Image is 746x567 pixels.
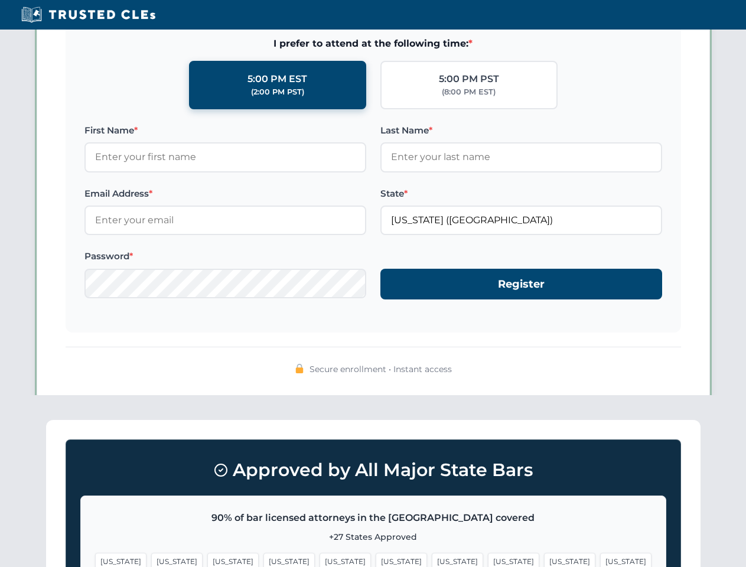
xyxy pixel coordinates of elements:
[295,364,304,373] img: 🔒
[380,187,662,201] label: State
[84,36,662,51] span: I prefer to attend at the following time:
[310,363,452,376] span: Secure enrollment • Instant access
[80,454,666,486] h3: Approved by All Major State Bars
[84,142,366,172] input: Enter your first name
[251,86,304,98] div: (2:00 PM PST)
[84,187,366,201] label: Email Address
[95,530,651,543] p: +27 States Approved
[84,123,366,138] label: First Name
[84,206,366,235] input: Enter your email
[380,142,662,172] input: Enter your last name
[439,71,499,87] div: 5:00 PM PST
[380,269,662,300] button: Register
[247,71,307,87] div: 5:00 PM EST
[18,6,159,24] img: Trusted CLEs
[380,123,662,138] label: Last Name
[442,86,496,98] div: (8:00 PM EST)
[95,510,651,526] p: 90% of bar licensed attorneys in the [GEOGRAPHIC_DATA] covered
[380,206,662,235] input: California (CA)
[84,249,366,263] label: Password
